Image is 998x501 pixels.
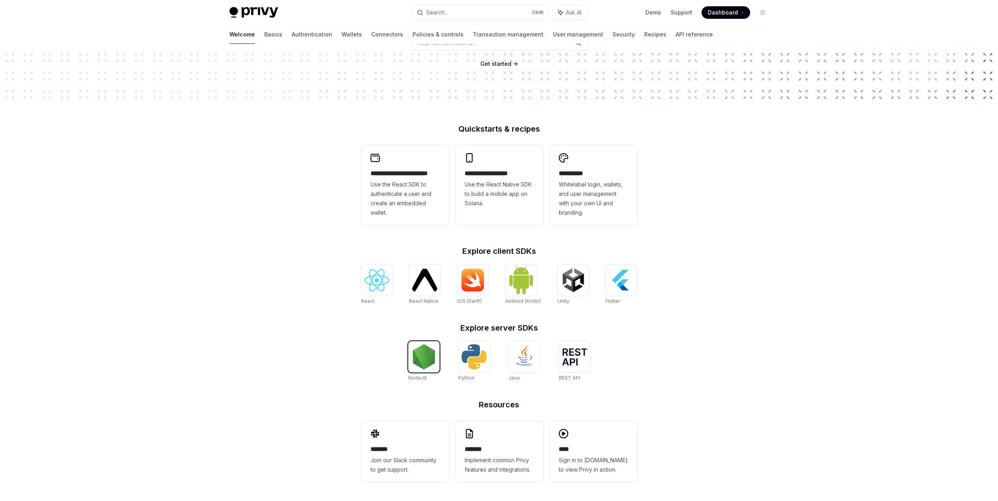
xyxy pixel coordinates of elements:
[465,180,534,208] span: Use the React Native SDK to build a mobile app on Solana.
[361,421,449,482] a: **** **Join our Slack community to get support.
[505,264,541,305] a: Android (Kotlin)Android (Kotlin)
[559,180,628,217] span: Whitelabel login, wallets, and user management with your own UI and branding.
[561,268,586,293] img: Unity
[756,6,769,19] button: Toggle dark mode
[342,25,362,44] a: Wallets
[562,348,587,365] img: REST API
[229,7,278,18] img: light logo
[676,25,713,44] a: API reference
[549,145,637,225] a: **** *****Whitelabel login, wallets, and user management with your own UI and branding.
[671,9,692,16] a: Support
[644,25,666,44] a: Recipes
[609,268,634,293] img: Flutter
[708,9,738,16] span: Dashboard
[457,298,482,304] span: iOS (Swift)
[566,9,582,16] span: Ask AI
[361,264,393,305] a: ReactReact
[605,264,637,305] a: FlutterFlutter
[408,341,440,382] a: NodeJSNodeJS
[412,269,437,291] img: React Native
[371,456,440,474] span: Join our Slack community to get support.
[408,375,427,381] span: NodeJS
[457,264,489,305] a: iOS (Swift)iOS (Swift)
[458,375,474,381] span: Python
[458,341,490,382] a: PythonPython
[371,180,440,217] span: Use the React SDK to authenticate a user and create an embedded wallet.
[549,421,637,482] a: ****Sign in to [DOMAIN_NAME] to view Privy in action.
[559,456,628,474] span: Sign in to [DOMAIN_NAME] to view Privy in action.
[292,25,332,44] a: Authentication
[509,341,540,382] a: JavaJava
[426,8,448,17] div: Search...
[411,344,436,369] img: NodeJS
[361,125,637,133] h2: Quickstarts & recipes
[455,145,543,225] a: **** **** **** ***Use the React Native SDK to build a mobile app on Solana.
[229,25,255,44] a: Welcome
[264,25,282,44] a: Basics
[509,265,534,295] img: Android (Kotlin)
[460,268,485,292] img: iOS (Swift)
[480,60,511,67] span: Get started
[473,25,544,44] a: Transaction management
[409,298,438,304] span: React Native
[553,5,587,20] button: Ask AI
[411,5,549,20] button: Search...CtrlK
[371,25,403,44] a: Connectors
[605,298,620,304] span: Flutter
[559,341,590,382] a: REST APIREST API
[645,9,661,16] a: Demo
[559,375,580,381] span: REST API
[455,421,543,482] a: **** **Implement common Privy features and integrations.
[558,264,589,305] a: UnityUnity
[361,298,374,304] span: React
[361,247,637,255] h2: Explore client SDKs
[361,401,637,409] h2: Resources
[509,375,520,381] span: Java
[364,269,389,291] img: React
[613,25,635,44] a: Security
[512,344,537,369] img: Java
[558,298,569,304] span: Unity
[465,456,534,474] span: Implement common Privy features and integrations.
[361,324,637,332] h2: Explore server SDKs
[409,264,440,305] a: React NativeReact Native
[480,60,511,68] a: Get started
[553,25,603,44] a: User management
[505,298,541,304] span: Android (Kotlin)
[462,344,487,369] img: Python
[532,9,544,16] span: Ctrl K
[702,6,750,19] a: Dashboard
[413,25,464,44] a: Policies & controls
